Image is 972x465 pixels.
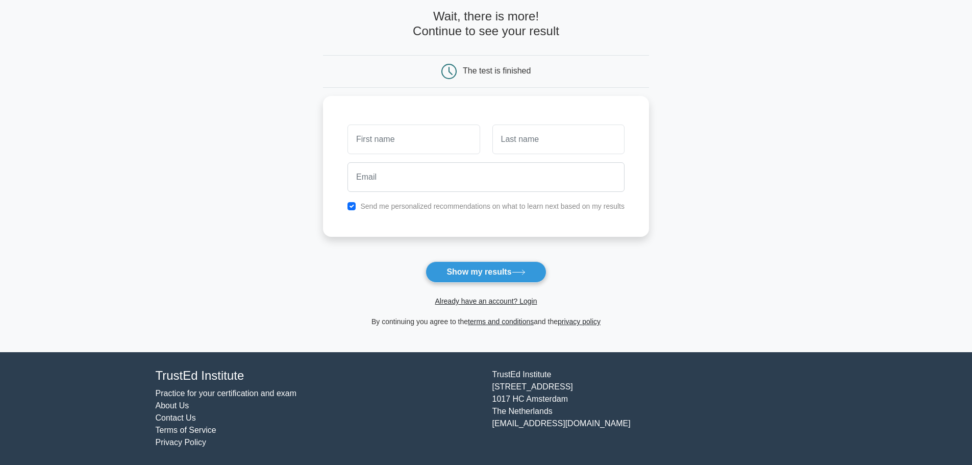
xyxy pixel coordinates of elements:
[347,162,625,192] input: Email
[492,125,625,154] input: Last name
[347,125,480,154] input: First name
[463,66,531,75] div: The test is finished
[156,426,216,434] a: Terms of Service
[558,317,601,326] a: privacy policy
[317,315,655,328] div: By continuing you agree to the and the
[156,369,480,383] h4: TrustEd Institute
[486,369,823,449] div: TrustEd Institute [STREET_ADDRESS] 1017 HC Amsterdam The Netherlands [EMAIL_ADDRESS][DOMAIN_NAME]
[435,297,537,305] a: Already have an account? Login
[468,317,534,326] a: terms and conditions
[156,413,196,422] a: Contact Us
[156,438,207,447] a: Privacy Policy
[156,401,189,410] a: About Us
[360,202,625,210] label: Send me personalized recommendations on what to learn next based on my results
[323,9,649,39] h4: Wait, there is more! Continue to see your result
[156,389,297,398] a: Practice for your certification and exam
[426,261,546,283] button: Show my results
